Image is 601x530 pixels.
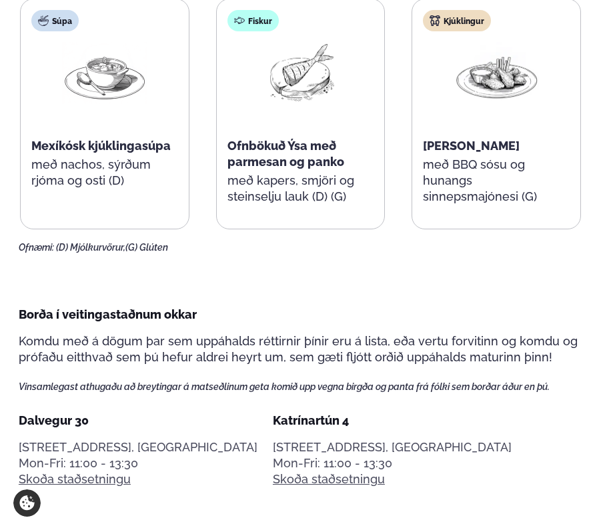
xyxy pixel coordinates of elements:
[19,439,257,455] p: [STREET_ADDRESS], [GEOGRAPHIC_DATA]
[423,139,520,153] span: [PERSON_NAME]
[125,242,168,253] span: (G) Glúten
[273,471,385,487] a: Skoða staðsetningu
[31,139,171,153] span: Mexíkósk kjúklingasúpa
[423,157,570,205] p: með BBQ sósu og hunangs sinnepsmajónesi (G)
[273,439,512,455] p: [STREET_ADDRESS], [GEOGRAPHIC_DATA]
[19,381,550,392] span: Vinsamlegast athugaðu að breytingar á matseðlinum geta komið upp vegna birgða og panta frá fólki ...
[273,455,512,471] div: Mon-Fri: 11:00 - 13:30
[227,10,279,31] div: Fiskur
[56,242,125,253] span: (D) Mjólkurvörur,
[19,334,578,364] span: Komdu með á dögum þar sem uppáhalds réttirnir þínir eru á lista, eða vertu forvitinn og komdu og ...
[31,157,178,189] p: með nachos, sýrðum rjóma og osti (D)
[273,413,512,429] div: Katrínartún 4
[13,489,41,517] a: Cookie settings
[454,42,539,105] img: Chicken-wings-legs.png
[227,173,374,205] p: með kapers, smjöri og steinselju lauk (D) (G)
[257,42,343,104] img: Fish.png
[430,15,440,26] img: chicken.svg
[423,10,491,31] div: Kjúklingur
[19,413,257,429] div: Dalvegur 30
[19,242,54,253] span: Ofnæmi:
[234,15,245,26] img: fish.svg
[19,307,197,321] span: Borða í veitingastaðnum okkar
[62,42,147,104] img: Soup.png
[38,15,49,26] img: soup.svg
[19,471,131,487] a: Skoða staðsetningu
[31,10,79,31] div: Súpa
[19,455,257,471] div: Mon-Fri: 11:00 - 13:30
[227,139,344,169] span: Ofnbökuð Ýsa með parmesan og panko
